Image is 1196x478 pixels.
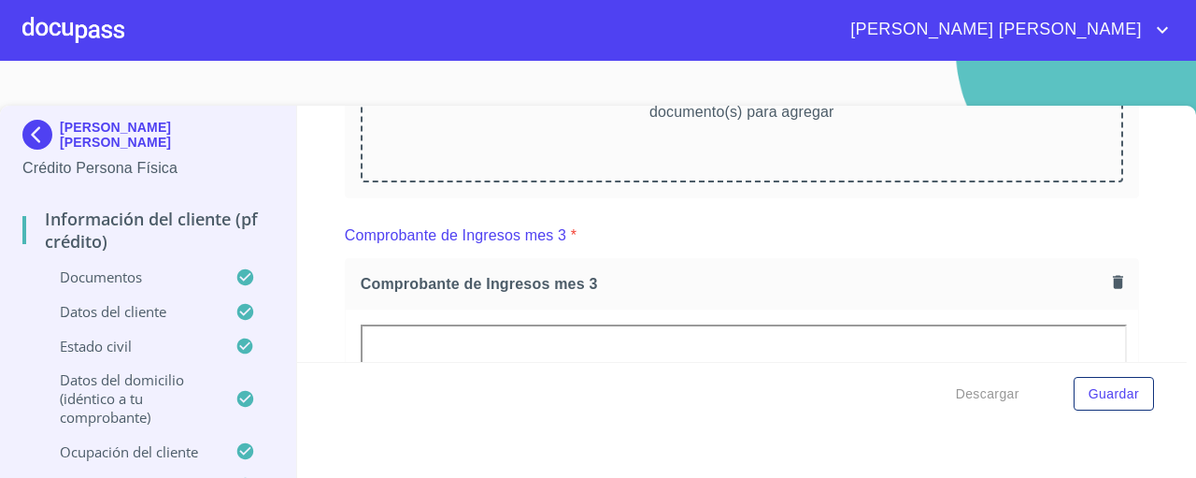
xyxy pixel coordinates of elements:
[22,370,235,427] p: Datos del domicilio (idéntico a tu comprobante)
[345,225,566,247] p: Comprobante de Ingresos mes 3
[22,442,235,461] p: Ocupación del Cliente
[836,15,1174,45] button: account of current user
[22,120,60,150] img: Docupass spot blue
[60,120,274,150] p: [PERSON_NAME] [PERSON_NAME]
[22,268,235,286] p: Documentos
[22,337,235,355] p: Estado Civil
[1074,377,1154,412] button: Guardar
[22,157,274,180] p: Crédito Persona Física
[361,274,1105,294] span: Comprobante de Ingresos mes 3
[22,120,274,157] div: [PERSON_NAME] [PERSON_NAME]
[948,377,1027,412] button: Descargar
[22,302,235,321] p: Datos del cliente
[22,208,274,253] p: Información del cliente (PF crédito)
[1089,383,1139,406] span: Guardar
[836,15,1151,45] span: [PERSON_NAME] [PERSON_NAME]
[956,383,1019,406] span: Descargar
